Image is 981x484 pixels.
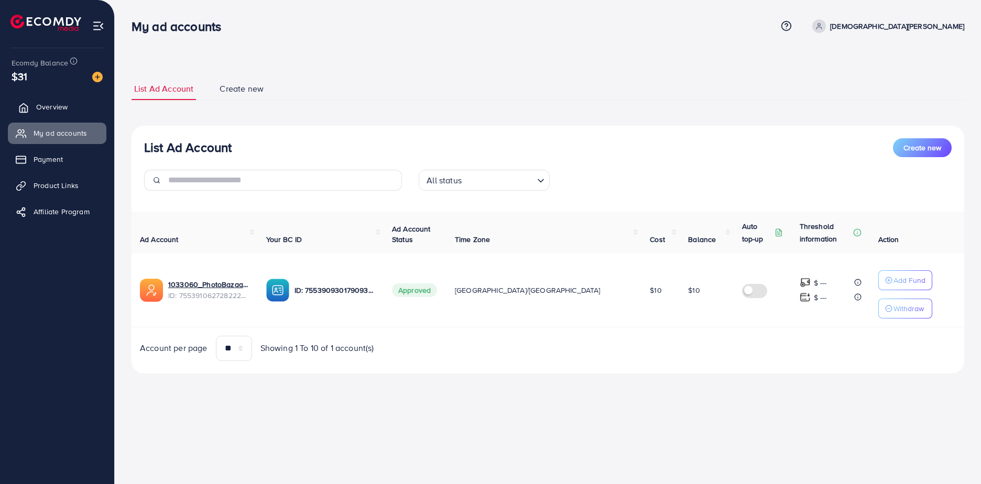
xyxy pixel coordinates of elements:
[800,277,811,288] img: top-up amount
[12,69,27,84] span: $31
[936,437,973,476] iframe: Chat
[140,342,208,354] span: Account per page
[800,220,851,245] p: Threshold information
[800,292,811,303] img: top-up amount
[455,285,601,295] span: [GEOGRAPHIC_DATA]/[GEOGRAPHIC_DATA]
[903,142,941,153] span: Create new
[144,140,232,155] h3: List Ad Account
[12,58,68,68] span: Ecomdy Balance
[650,234,665,245] span: Cost
[650,285,661,295] span: $10
[878,270,932,290] button: Add Fund
[8,149,106,170] a: Payment
[34,154,63,164] span: Payment
[140,234,179,245] span: Ad Account
[295,284,376,296] p: ID: 7553909301790933008
[168,279,249,301] div: <span class='underline'>1033060_PhotoBazaar_1758781907924</span></br>7553910627282223120
[134,83,193,95] span: List Ad Account
[742,220,772,245] p: Auto top-up
[893,138,952,157] button: Create new
[465,171,533,188] input: Search for option
[266,234,302,245] span: Your BC ID
[830,20,964,32] p: [DEMOGRAPHIC_DATA][PERSON_NAME]
[808,19,964,33] a: [DEMOGRAPHIC_DATA][PERSON_NAME]
[260,342,374,354] span: Showing 1 To 10 of 1 account(s)
[814,277,827,289] p: $ ---
[8,175,106,196] a: Product Links
[688,234,716,245] span: Balance
[814,291,827,304] p: $ ---
[92,20,104,32] img: menu
[140,279,163,302] img: ic-ads-acc.e4c84228.svg
[878,234,899,245] span: Action
[8,201,106,222] a: Affiliate Program
[893,274,925,287] p: Add Fund
[878,299,932,318] button: Withdraw
[424,173,464,188] span: All status
[688,285,700,295] span: $10
[392,283,437,297] span: Approved
[220,83,264,95] span: Create new
[36,102,68,112] span: Overview
[419,170,550,191] div: Search for option
[34,180,79,191] span: Product Links
[168,290,249,301] span: ID: 7553910627282223120
[893,302,924,315] p: Withdraw
[34,128,87,138] span: My ad accounts
[92,72,103,82] img: image
[168,279,249,290] a: 1033060_PhotoBazaar_1758781907924
[132,19,230,34] h3: My ad accounts
[455,234,490,245] span: Time Zone
[34,206,90,217] span: Affiliate Program
[8,96,106,117] a: Overview
[10,15,81,31] img: logo
[266,279,289,302] img: ic-ba-acc.ded83a64.svg
[8,123,106,144] a: My ad accounts
[392,224,431,245] span: Ad Account Status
